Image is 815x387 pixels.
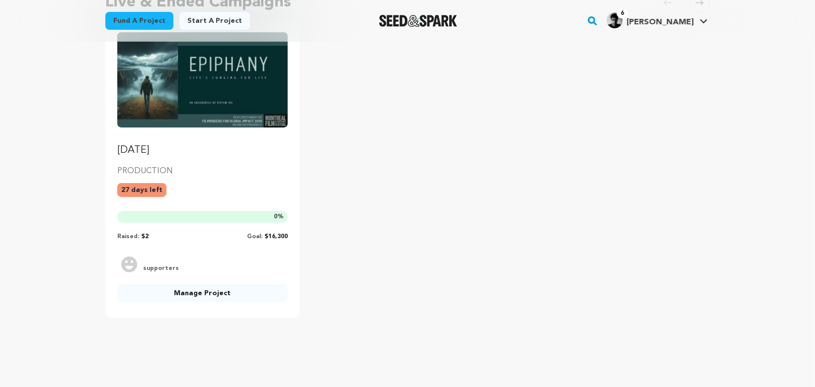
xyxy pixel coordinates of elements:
span: $2 [141,234,149,240]
span: 6 [617,8,628,18]
span: Raised: [117,234,139,240]
span: $16,300 [264,234,288,240]
span: supporters [141,264,179,272]
a: Fund EPIPHANY [117,32,288,157]
a: Seed&Spark Homepage [379,15,457,27]
a: Jha D.'s Profile [605,10,710,28]
div: Jha D.'s Profile [607,12,694,28]
p: 27 days left [117,183,166,197]
img: Supporter Image [121,257,137,272]
p: [DATE] [117,143,288,157]
span: [PERSON_NAME] [627,18,694,26]
img: 33a6bac2f865149e.webp [607,12,623,28]
span: Goal: [247,234,262,240]
p: PRODUCTION [117,165,288,177]
img: Seed&Spark Logo Dark Mode [379,15,457,27]
a: Start a project [179,12,250,30]
span: % [274,213,284,221]
span: 0 [274,214,277,220]
a: Fund a project [105,12,173,30]
a: Manage Project [117,284,288,302]
span: Jha D.'s Profile [605,10,710,31]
